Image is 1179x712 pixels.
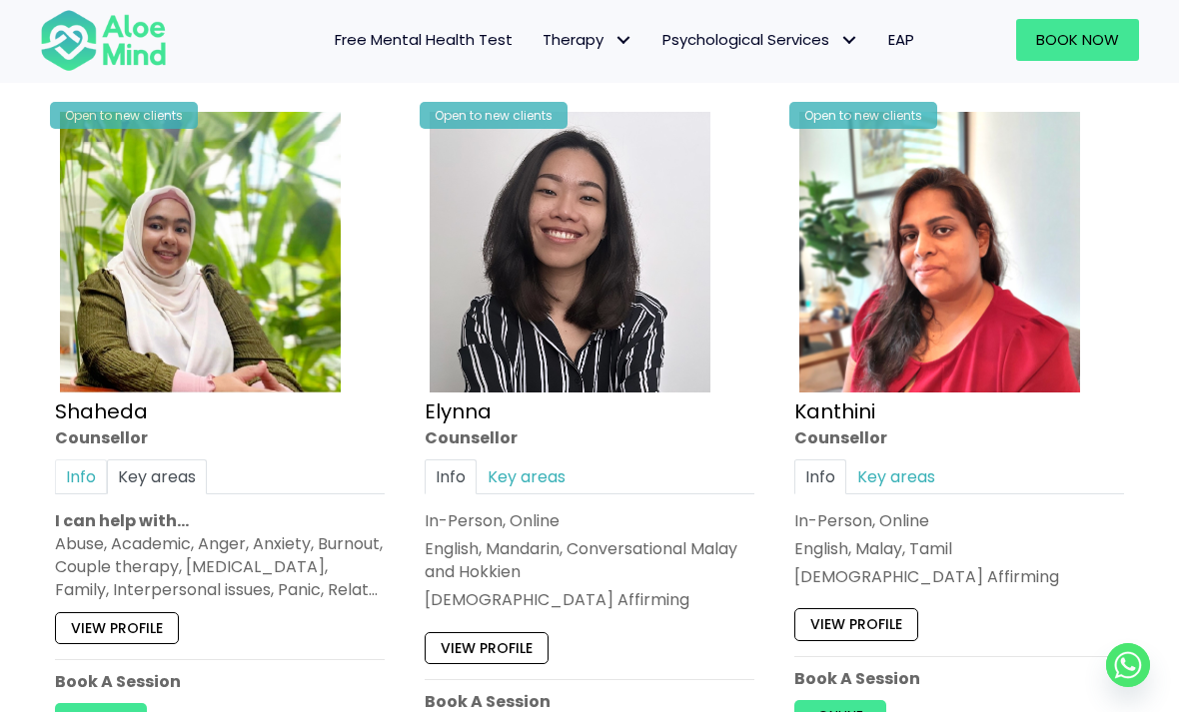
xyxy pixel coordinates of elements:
[873,19,929,61] a: EAP
[647,19,873,61] a: Psychological ServicesPsychological Services: submenu
[846,459,946,494] a: Key areas
[794,667,1124,690] p: Book A Session
[55,459,107,494] a: Info
[55,397,148,425] a: Shaheda
[477,459,577,494] a: Key areas
[425,459,477,494] a: Info
[107,459,207,494] a: Key areas
[794,509,1124,532] div: In-Person, Online
[425,509,754,532] div: In-Person, Online
[50,102,198,129] div: Open to new clients
[55,612,179,644] a: View profile
[1016,19,1139,61] a: Book Now
[794,426,1124,449] div: Counsellor
[425,589,754,612] div: [DEMOGRAPHIC_DATA] Affirming
[888,29,914,50] span: EAP
[425,426,754,449] div: Counsellor
[55,426,385,449] div: Counsellor
[794,565,1124,588] div: [DEMOGRAPHIC_DATA] Affirming
[789,102,937,129] div: Open to new clients
[55,509,385,532] p: I can help with…
[187,19,929,61] nav: Menu
[794,537,1124,560] p: English, Malay, Tamil
[543,29,632,50] span: Therapy
[60,112,341,392] img: Shaheda Counsellor
[420,102,568,129] div: Open to new clients
[834,26,863,55] span: Psychological Services: submenu
[425,537,754,583] p: English, Mandarin, Conversational Malay and Hokkien
[1036,29,1119,50] span: Book Now
[320,19,528,61] a: Free Mental Health Test
[528,19,647,61] a: TherapyTherapy: submenu
[425,397,492,425] a: Elynna
[608,26,637,55] span: Therapy: submenu
[430,112,710,392] img: Elynna Counsellor
[1106,643,1150,687] a: Whatsapp
[40,8,167,72] img: Aloe mind Logo
[662,29,858,50] span: Psychological Services
[794,397,875,425] a: Kanthini
[335,29,513,50] span: Free Mental Health Test
[425,632,549,664] a: View profile
[55,670,385,693] p: Book A Session
[794,609,918,641] a: View profile
[55,532,385,602] div: Abuse, Academic, Anger, Anxiety, Burnout, Couple therapy, [MEDICAL_DATA], Family, Interpersonal i...
[794,459,846,494] a: Info
[799,112,1080,392] img: Kanthini-profile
